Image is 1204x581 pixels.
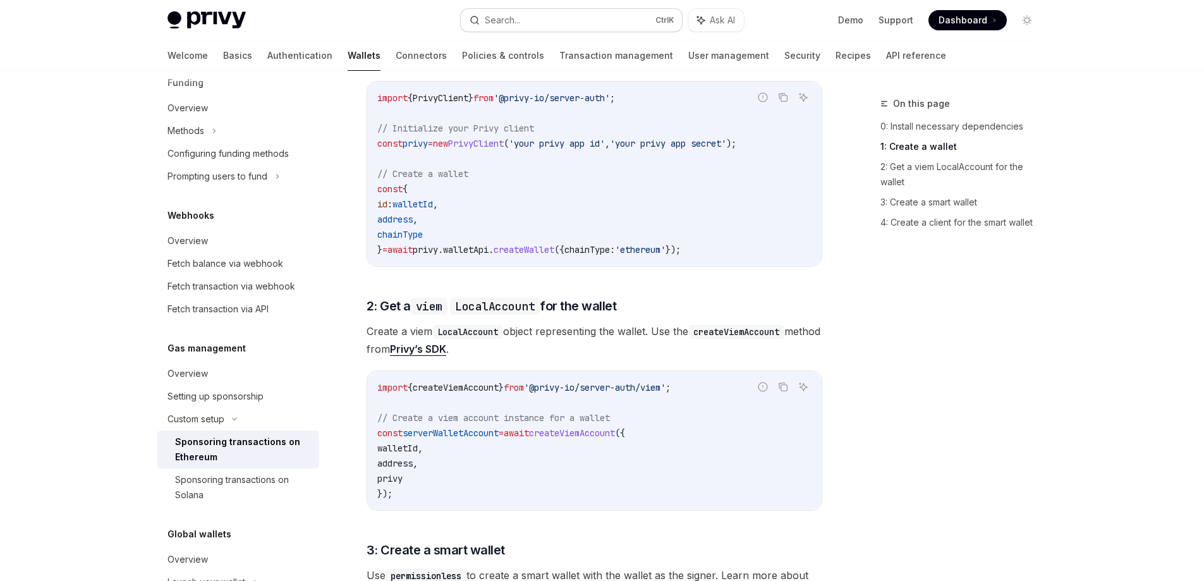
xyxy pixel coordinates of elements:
[390,343,446,356] a: Privy’s SDK
[432,325,503,339] code: LocalAccount
[666,244,681,255] span: });
[377,138,403,149] span: const
[433,199,438,210] span: ,
[175,472,312,503] div: Sponsoring transactions on Solana
[377,488,392,499] span: });
[413,214,418,225] span: ,
[157,252,319,275] a: Fetch balance via webhook
[880,137,1047,157] a: 1: Create a wallet
[157,229,319,252] a: Overview
[886,40,946,71] a: API reference
[443,244,489,255] span: walletApi
[605,138,610,149] span: ,
[157,468,319,506] a: Sponsoring transactions on Solana
[167,11,246,29] img: light logo
[167,527,231,542] h5: Global wallets
[167,146,289,161] div: Configuring funding methods
[928,10,1007,30] a: Dashboard
[880,116,1047,137] a: 0: Install necessary dependencies
[610,138,726,149] span: 'your privy app secret'
[615,427,625,439] span: ({
[795,379,812,395] button: Ask AI
[167,302,269,317] div: Fetch transaction via API
[893,96,950,111] span: On this page
[755,379,771,395] button: Report incorrect code
[377,412,610,424] span: // Create a viem account instance for a wallet
[167,341,246,356] h5: Gas management
[377,473,403,484] span: privy
[157,548,319,571] a: Overview
[377,214,413,225] span: address
[377,183,403,195] span: const
[413,382,499,393] span: createViemAccount
[377,199,387,210] span: id
[413,92,468,104] span: PrivyClient
[710,14,735,27] span: Ask AI
[468,92,473,104] span: }
[396,40,447,71] a: Connectors
[411,298,447,315] code: viem
[377,382,408,393] span: import
[438,244,443,255] span: .
[473,92,494,104] span: from
[504,427,529,439] span: await
[450,298,540,315] code: LocalAccount
[377,458,413,469] span: address
[367,322,822,358] span: Create a viem object representing the wallet. Use the method from .
[348,40,380,71] a: Wallets
[615,244,666,255] span: 'ethereum'
[610,92,615,104] span: ;
[157,385,319,408] a: Setting up sponsorship
[157,275,319,298] a: Fetch transaction via webhook
[387,244,413,255] span: await
[1017,10,1037,30] button: Toggle dark mode
[175,434,312,465] div: Sponsoring transactions on Ethereum
[413,458,418,469] span: ,
[167,40,208,71] a: Welcome
[167,233,208,248] div: Overview
[499,427,504,439] span: =
[666,382,671,393] span: ;
[167,208,214,223] h5: Webhooks
[462,40,544,71] a: Policies & controls
[377,443,418,454] span: walletId
[879,14,913,27] a: Support
[367,541,505,559] span: 3: Create a smart wallet
[408,92,413,104] span: {
[167,279,295,294] div: Fetch transaction via webhook
[377,427,403,439] span: const
[167,101,208,116] div: Overview
[494,244,554,255] span: createWallet
[559,40,673,71] a: Transaction management
[223,40,252,71] a: Basics
[485,13,520,28] div: Search...
[167,123,204,138] div: Methods
[509,138,605,149] span: 'your privy app id'
[157,362,319,385] a: Overview
[836,40,871,71] a: Recipes
[775,379,791,395] button: Copy the contents from the code block
[504,382,524,393] span: from
[880,192,1047,212] a: 3: Create a smart wallet
[726,138,736,149] span: );
[387,199,392,210] span: :
[880,157,1047,192] a: 2: Get a viem LocalAccount for the wallet
[267,40,332,71] a: Authentication
[377,168,468,180] span: // Create a wallet
[499,382,504,393] span: }
[838,14,863,27] a: Demo
[382,244,387,255] span: =
[167,366,208,381] div: Overview
[377,123,534,134] span: // Initialize your Privy client
[403,183,408,195] span: {
[564,244,615,255] span: chainType:
[167,412,224,427] div: Custom setup
[554,244,564,255] span: ({
[795,89,812,106] button: Ask AI
[377,229,423,240] span: chainType
[367,297,617,315] span: 2: Get a for the wallet
[377,244,382,255] span: }
[413,244,438,255] span: privy
[688,40,769,71] a: User management
[448,138,504,149] span: PrivyClient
